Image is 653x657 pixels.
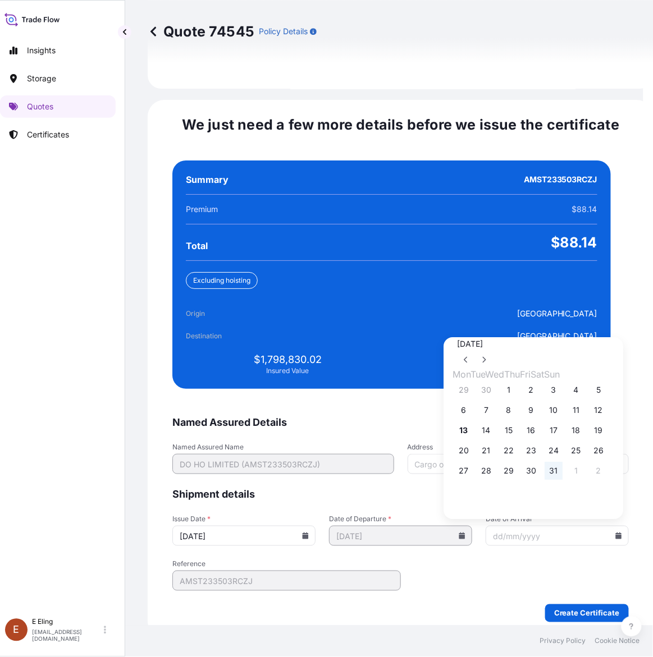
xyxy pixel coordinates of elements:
[186,308,249,319] span: Origin
[32,629,102,642] p: [EMAIL_ADDRESS][DOMAIN_NAME]
[551,233,597,251] span: $88.14
[172,488,629,501] span: Shipment details
[545,604,629,622] button: Create Certificate
[458,338,610,351] div: [DATE]
[545,369,560,380] span: Sunday
[523,462,541,480] button: 30
[554,608,620,619] p: Create Certificate
[545,422,563,440] button: 17
[186,174,229,185] span: Summary
[453,369,471,380] span: Monday
[523,382,541,399] button: 2
[32,618,102,627] p: E Eling
[545,402,563,420] button: 10
[186,330,249,342] span: Destination
[517,308,597,319] span: [GEOGRAPHIC_DATA]
[259,26,308,37] p: Policy Details
[478,442,496,460] button: 21
[568,422,586,440] button: 18
[172,526,316,546] input: dd/mm/yyyy
[478,462,496,480] button: 28
[186,272,258,289] div: Excluding hoisting
[186,240,208,251] span: Total
[500,382,518,399] button: 1
[505,369,520,380] span: Thursday
[545,382,563,399] button: 3
[172,571,401,591] input: Your internal reference
[455,442,473,460] button: 20
[486,369,505,380] span: Wednesday
[478,422,496,440] button: 14
[590,402,608,420] button: 12
[27,101,53,112] p: Quotes
[455,462,473,480] button: 27
[172,443,394,452] span: Named Assured Name
[329,526,472,546] input: dd/mm/yyyy
[182,116,620,134] span: We just need a few more details before we issue the certificate
[517,330,597,342] span: [GEOGRAPHIC_DATA]
[172,514,316,523] span: Issue Date
[172,416,629,429] span: Named Assured Details
[531,369,545,380] span: Saturday
[572,204,597,215] span: $88.14
[27,73,56,84] p: Storage
[478,382,496,399] button: 30
[545,442,563,460] button: 24
[148,22,254,40] p: Quote 74545
[455,422,473,440] button: 13
[568,402,586,420] button: 11
[568,462,586,480] button: 1
[520,369,531,380] span: Friday
[455,382,473,399] button: 29
[408,454,629,474] input: Cargo owner address
[329,514,472,523] span: Date of Departure
[500,422,518,440] button: 15
[523,422,541,440] button: 16
[266,366,309,375] span: Insured Value
[590,382,608,399] button: 5
[590,422,608,440] button: 19
[523,442,541,460] button: 23
[595,637,640,646] a: Cookie Notice
[500,442,518,460] button: 22
[13,624,20,636] span: E
[568,442,586,460] button: 25
[478,402,496,420] button: 7
[254,353,322,366] span: $1,798,830.02
[545,462,563,480] button: 31
[590,462,608,480] button: 2
[408,443,629,452] span: Address
[486,526,629,546] input: dd/mm/yyyy
[27,129,69,140] p: Certificates
[27,45,56,56] p: Insights
[500,402,518,420] button: 8
[590,442,608,460] button: 26
[524,174,597,185] span: AMST233503RCZJ
[500,462,518,480] button: 29
[471,369,486,380] span: Tuesday
[523,402,541,420] button: 9
[455,402,473,420] button: 6
[172,559,401,568] span: Reference
[186,204,218,215] span: Premium
[540,637,586,646] a: Privacy Policy
[568,382,586,399] button: 4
